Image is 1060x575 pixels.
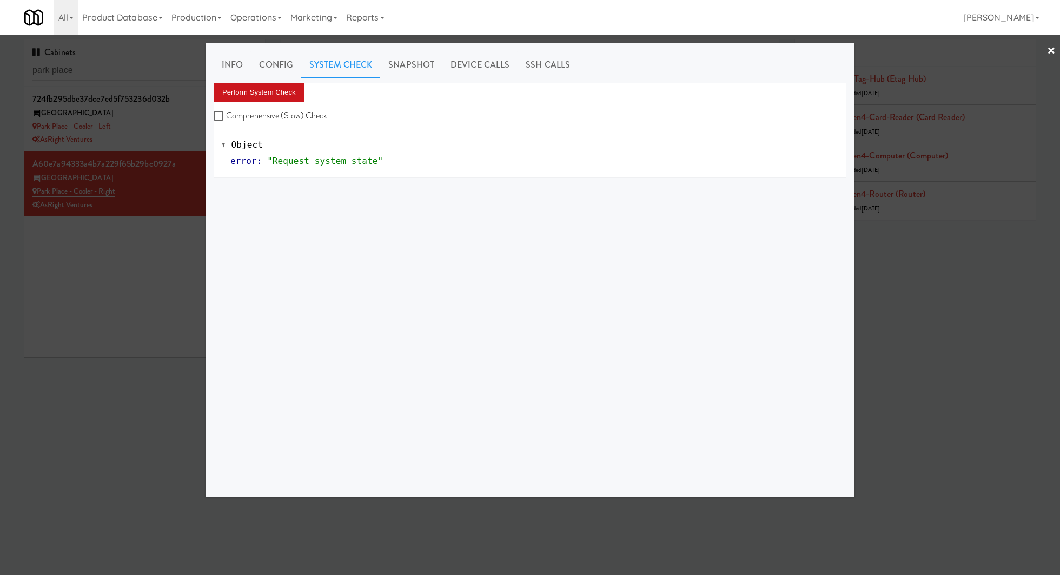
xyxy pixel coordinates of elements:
[301,51,380,78] a: System Check
[214,51,251,78] a: Info
[257,156,262,166] span: :
[267,156,383,166] span: "Request system state"
[24,8,43,27] img: Micromart
[442,51,518,78] a: Device Calls
[214,108,328,124] label: Comprehensive (Slow) Check
[1047,35,1056,68] a: ×
[518,51,578,78] a: SSH Calls
[230,156,257,166] span: error
[251,51,301,78] a: Config
[380,51,442,78] a: Snapshot
[214,83,304,102] button: Perform System Check
[214,112,226,121] input: Comprehensive (Slow) Check
[231,140,263,150] span: Object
